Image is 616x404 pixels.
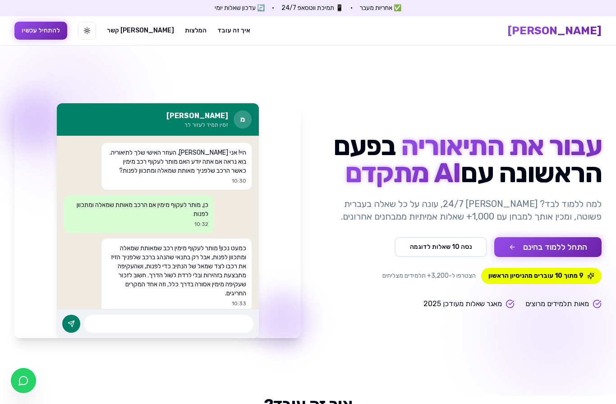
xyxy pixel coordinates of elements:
[281,4,343,13] span: 📱 תמיכת ווטסאפ 24/7
[350,4,353,13] span: •
[107,26,174,35] a: [PERSON_NAME] קשר
[345,157,460,189] span: AI מתקדם
[360,4,401,13] span: ✅ אחריות מעבר
[14,22,67,40] button: להתחיל עכשיו
[315,197,602,223] p: למה ללמוד לבד? [PERSON_NAME] 24/7, עונה על כל שאלה בעברית פשוטה, ומכין אותך למבחן עם 1,000+ שאלות...
[107,244,246,298] p: כמעט נכון! מותר לעקוף מימין רכב שמאותת שמאלה ומתכוון לפנות, אבל רק בתנאי שהנהג ברכב שלפניך הזיז א...
[166,110,228,121] h3: [PERSON_NAME]
[315,133,602,187] h1: בפעם הראשונה עם
[272,4,274,13] span: •
[401,130,602,162] span: עבור את התיאוריה
[481,268,602,284] span: 9 מתוך 10 עוברים מהניסיון הראשון
[107,177,246,184] p: 10:30
[11,368,36,393] a: צ'אט בוואטסאפ
[423,298,502,309] span: מאגר שאלות מעודכן 2025
[69,201,209,219] p: כן, מותר לעקוף מימין אם הרכב מאותת שמאלה ומתכוון לפנות
[525,298,589,309] span: מאות תלמידים מרוצים
[166,121,228,129] p: זמין תמיד לעזור לך
[185,26,207,35] a: המלצות
[217,26,250,35] a: איך זה עובד
[215,4,265,13] span: 🔄 עדכון שאלות יומי
[508,23,602,38] a: [PERSON_NAME]
[494,237,602,257] button: התחל ללמוד בחינם
[234,110,252,129] div: מ
[69,220,209,228] p: 10:32
[107,148,246,175] p: היי! אני [PERSON_NAME], העוזר האישי שלך לתיאוריה. בוא נראה אם אתה יודע האם מותר לעקוף רכב מימין כ...
[107,300,246,307] p: 10:33
[395,237,487,257] button: נסה 10 שאלות לדוגמה
[382,271,476,280] span: הצטרפו ל-3,200+ תלמידים מצליחים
